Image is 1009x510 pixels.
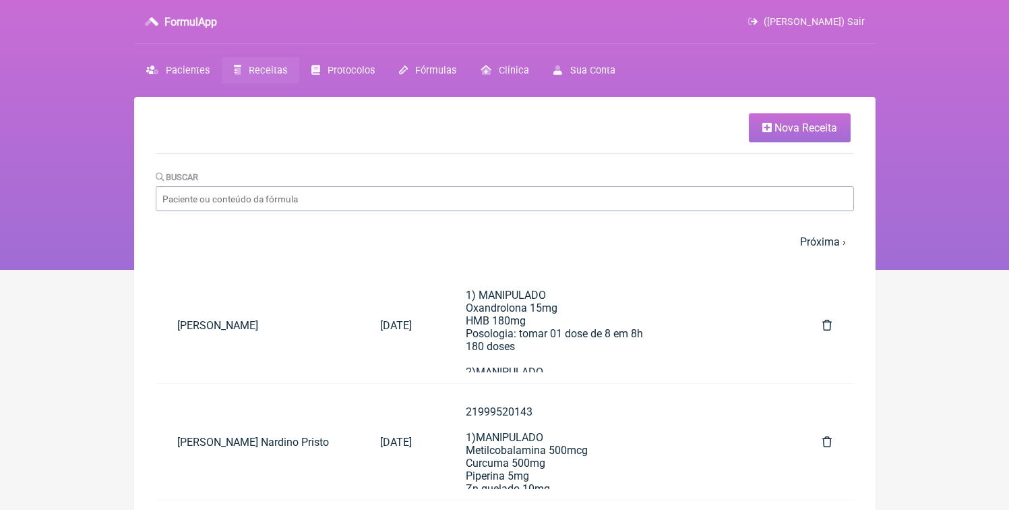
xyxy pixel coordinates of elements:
[156,308,359,343] a: [PERSON_NAME]
[570,65,615,76] span: Sua Conta
[541,57,627,84] a: Sua Conta
[444,395,791,489] a: 219995201431)MANIPULADOMetilcobalamina 500mcgCurcuma 500mgPiperina 5mgZn quelado 10mgPosologia: t...
[156,186,854,211] input: Paciente ou conteúdo da fórmula
[774,121,837,134] span: Nova Receita
[359,308,433,343] a: [DATE]
[222,57,299,84] a: Receitas
[499,65,529,76] span: Clínica
[299,57,387,84] a: Protocolos
[156,172,199,182] label: Buscar
[749,113,851,142] a: Nova Receita
[800,235,846,248] a: Próxima ›
[249,65,287,76] span: Receitas
[359,425,433,459] a: [DATE]
[166,65,210,76] span: Pacientes
[328,65,375,76] span: Protocolos
[468,57,541,84] a: Clínica
[164,16,217,28] h3: FormulApp
[387,57,468,84] a: Fórmulas
[134,57,222,84] a: Pacientes
[764,16,865,28] span: ([PERSON_NAME]) Sair
[156,425,359,459] a: [PERSON_NAME] Nardino Pristo
[748,16,864,28] a: ([PERSON_NAME]) Sair
[415,65,456,76] span: Fórmulas
[156,227,854,256] nav: pager
[444,278,791,372] a: 1) MANIPULADOOxandrolona 15mgHMB 180mgPosologia: tomar 01 dose de 8 em 8h180 doses2)MANIPULADOSil...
